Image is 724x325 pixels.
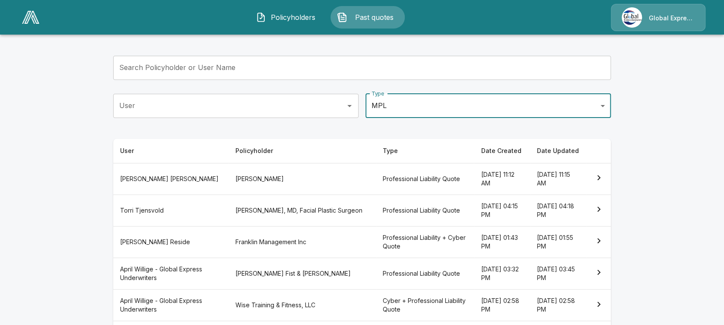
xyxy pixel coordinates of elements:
[228,194,375,226] th: [PERSON_NAME], MD, Facial Plastic Surgeon
[228,139,375,163] th: Policyholder
[611,4,705,31] a: Agency IconGlobal Express Underwriters
[474,258,530,289] th: [DATE] 03:32 PM
[113,258,228,289] th: April Willige - Global Express Underwriters
[228,258,375,289] th: [PERSON_NAME] Fist & [PERSON_NAME]
[649,14,695,22] p: Global Express Underwriters
[474,139,530,163] th: Date Created
[113,226,228,258] th: [PERSON_NAME] Reside
[330,6,405,29] button: Past quotes IconPast quotes
[228,226,375,258] th: Franklin Management Inc
[113,139,228,163] th: User
[228,290,375,321] th: Wise Training & Fitness, LLC
[474,290,530,321] th: [DATE] 02:58 PM
[376,194,474,226] th: Professional Liability Quote
[113,194,228,226] th: Torri Tjensvold
[351,12,398,22] span: Past quotes
[337,12,347,22] img: Past quotes Icon
[530,139,587,163] th: Date Updated
[343,100,356,112] button: Open
[474,194,530,226] th: [DATE] 04:15 PM
[376,139,474,163] th: Type
[270,12,317,22] span: Policyholders
[474,226,530,258] th: [DATE] 01:43 PM
[376,290,474,321] th: Cyber + Professional Liability Quote
[376,258,474,289] th: Professional Liability Quote
[622,7,642,28] img: Agency Icon
[530,258,587,289] th: [DATE] 03:45 PM
[113,290,228,321] th: April Willige - Global Express Underwriters
[530,226,587,258] th: [DATE] 01:55 PM
[530,163,587,194] th: [DATE] 11:15 AM
[22,11,39,24] img: AA Logo
[530,194,587,226] th: [DATE] 04:18 PM
[113,163,228,194] th: [PERSON_NAME] [PERSON_NAME]
[376,226,474,258] th: Professional Liability + Cyber Quote
[376,163,474,194] th: Professional Liability Quote
[372,90,384,97] label: Type
[228,163,375,194] th: [PERSON_NAME]
[530,290,587,321] th: [DATE] 02:58 PM
[256,12,266,22] img: Policyholders Icon
[474,163,530,194] th: [DATE] 11:12 AM
[365,94,611,118] div: MPL
[249,6,324,29] button: Policyholders IconPolicyholders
